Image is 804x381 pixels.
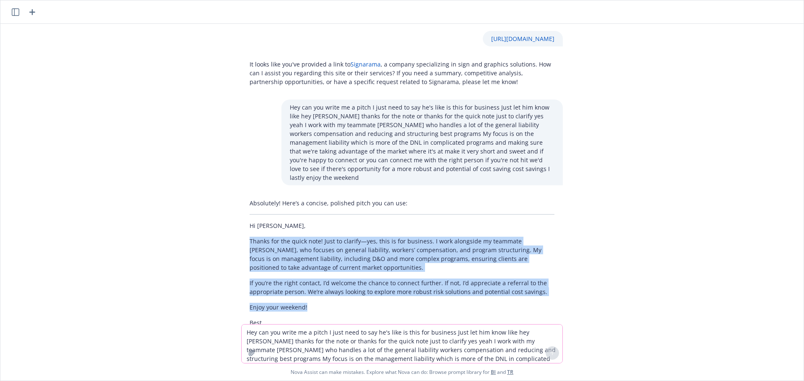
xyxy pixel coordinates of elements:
[250,318,554,336] p: Best, [Your Name]
[250,60,554,86] p: It looks like you've provided a link to , a company specializing in sign and graphics solutions. ...
[290,103,554,182] p: Hey can you write me a pitch I just need to say he's like is this for business Just let him know ...
[250,237,554,272] p: Thanks for the quick note! Just to clarify—yes, this is for business. I work alongside my teammat...
[491,368,496,376] a: BI
[250,199,554,207] p: Absolutely! Here’s a concise, polished pitch you can use:
[491,35,554,43] a: [URL][DOMAIN_NAME]
[250,303,554,312] p: Enjoy your weekend!
[250,279,554,296] p: If you’re the right contact, I’d welcome the chance to connect further. If not, I’d appreciate a ...
[250,221,554,230] p: Hi [PERSON_NAME],
[4,363,800,381] span: Nova Assist can make mistakes. Explore what Nova can do: Browse prompt library for and
[507,368,513,376] a: TR
[350,60,381,68] a: Signarama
